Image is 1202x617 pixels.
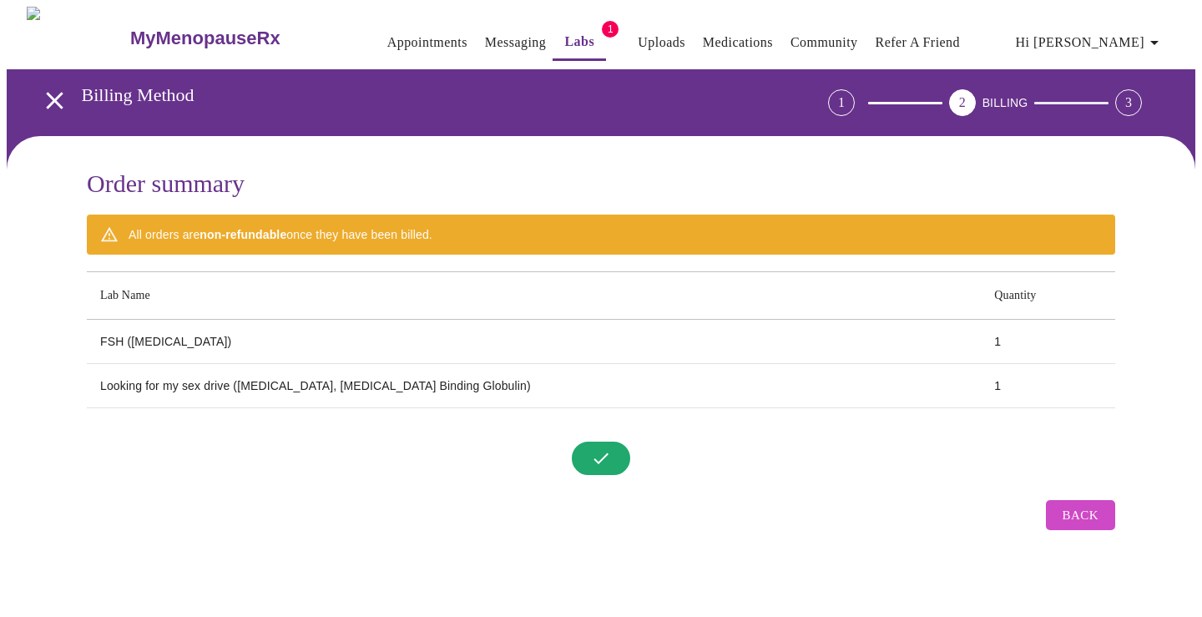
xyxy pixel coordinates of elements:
div: 1 [828,89,855,116]
a: Refer a Friend [876,31,961,54]
a: Community [790,31,858,54]
button: Back [1046,500,1115,530]
th: Quantity [981,272,1115,320]
div: All orders are once they have been billed. [129,220,432,250]
td: FSH ([MEDICAL_DATA]) [87,320,981,364]
a: Medications [703,31,773,54]
img: MyMenopauseRx Logo [27,7,128,69]
span: Hi [PERSON_NAME] [1016,31,1164,54]
button: Messaging [478,26,553,59]
h3: Billing Method [82,84,735,106]
a: Appointments [387,31,467,54]
span: 1 [602,21,619,38]
button: open drawer [30,76,79,125]
th: Lab Name [87,272,981,320]
div: 2 [949,89,976,116]
td: 1 [981,320,1115,364]
h3: Order summary [87,169,1115,198]
span: BILLING [982,96,1028,109]
td: Looking for my sex drive ([MEDICAL_DATA], [MEDICAL_DATA] Binding Globulin) [87,364,981,408]
button: Community [784,26,865,59]
button: Labs [553,25,606,61]
a: Messaging [485,31,546,54]
a: Uploads [638,31,685,54]
div: 3 [1115,89,1142,116]
button: Refer a Friend [869,26,967,59]
a: Labs [564,30,594,53]
span: Back [1063,504,1098,526]
td: 1 [981,364,1115,408]
button: Uploads [631,26,692,59]
a: MyMenopauseRx [128,9,346,68]
h3: MyMenopauseRx [130,28,280,49]
button: Appointments [381,26,474,59]
strong: non-refundable [199,228,286,241]
button: Medications [696,26,780,59]
button: Hi [PERSON_NAME] [1009,26,1171,59]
